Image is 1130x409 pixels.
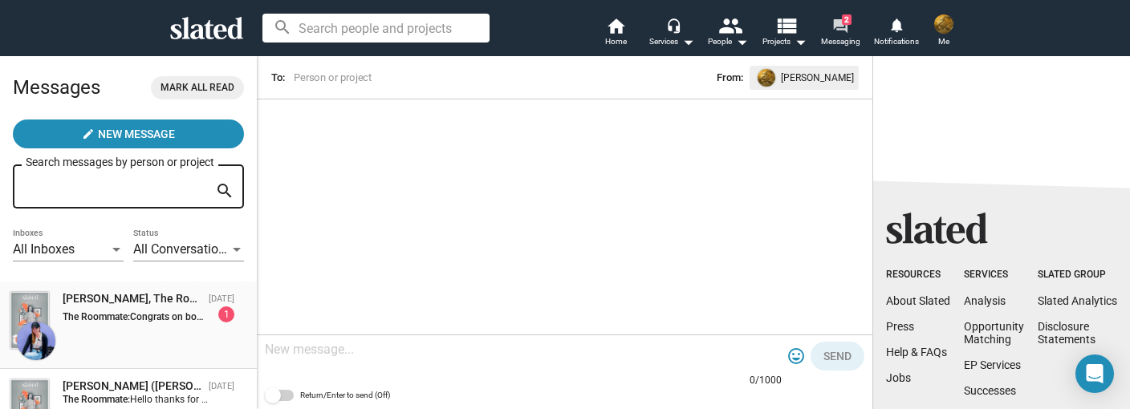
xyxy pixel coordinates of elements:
button: Mark all read [151,76,244,99]
input: Person or project [291,70,543,86]
a: Notifications [868,16,925,51]
a: Analysis [964,294,1006,307]
span: Home [605,32,627,51]
div: Elena Weinberg, The Roommate [63,291,202,306]
span: Return/Enter to send (Off) [300,386,390,405]
img: Andrew Bailey [934,14,953,34]
div: Slated Group [1038,269,1117,281]
button: Andrew BaileyMe [925,11,963,53]
img: undefined [758,69,775,87]
span: Send [823,342,852,371]
a: Jobs [886,371,911,384]
button: Send [811,342,864,371]
span: [PERSON_NAME] [781,69,854,87]
img: Elena Weinberg [17,322,55,360]
img: The Roommate [10,292,49,349]
a: 2Messaging [812,16,868,51]
mat-icon: search [215,179,234,204]
a: Press [886,320,914,333]
mat-icon: arrow_drop_down [678,32,697,51]
a: Home [587,16,644,51]
span: Me [938,32,949,51]
span: To: [271,71,285,83]
time: [DATE] [209,381,234,391]
span: Projects [762,32,807,51]
a: EP Services [964,358,1021,371]
mat-icon: arrow_drop_down [791,32,810,51]
span: New Message [98,119,175,148]
div: 1 [218,306,234,322]
span: Notifications [874,32,919,51]
span: Congrats on booking a producer! Definitely keep me posted, excited to hear how things go :) [130,311,523,322]
mat-icon: people [718,14,742,37]
div: People [708,32,748,51]
mat-hint: 0/1000 [750,375,782,387]
span: Messaging [821,32,860,51]
span: 2 [842,14,852,25]
time: [DATE] [209,294,234,304]
mat-icon: headset_mic [666,18,681,32]
span: Mark all read [161,79,234,96]
a: Slated Analytics [1038,294,1117,307]
span: All Inboxes [13,241,75,257]
div: Services [649,32,694,51]
a: Help & FAQs [886,346,947,358]
mat-icon: tag_faces [787,346,806,366]
mat-icon: view_list [774,14,798,37]
input: Search people and projects [262,14,490,43]
div: Open Intercom Messenger [1075,354,1114,393]
mat-icon: arrow_drop_down [732,32,751,51]
mat-icon: home [606,16,625,35]
h2: Messages [13,68,100,107]
mat-icon: forum [832,18,847,33]
span: From: [717,69,743,87]
button: New Message [13,119,244,148]
strong: The Roommate: [63,311,130,322]
mat-icon: notifications [888,17,904,32]
button: Services [644,16,700,51]
a: DisclosureStatements [1038,320,1095,346]
mat-icon: create [82,128,95,140]
a: OpportunityMatching [964,320,1024,346]
a: About Slated [886,294,950,307]
button: Projects [756,16,812,51]
div: Services [964,269,1024,281]
div: Resources [886,269,950,281]
strong: The Roommate: [63,394,130,405]
a: Successes [964,384,1016,397]
button: People [700,16,756,51]
span: All Conversations [133,241,232,257]
div: Lania Stewart (Lania Kayell), The Roommate [63,379,202,394]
